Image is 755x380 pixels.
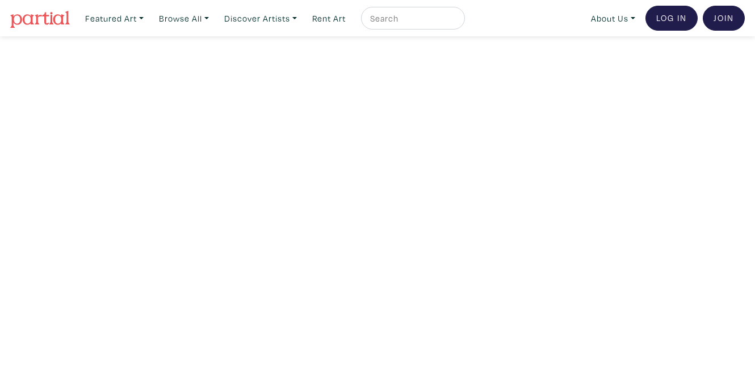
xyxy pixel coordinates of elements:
a: Discover Artists [219,7,302,30]
input: Search [369,11,454,26]
a: Join [703,6,745,31]
a: Log In [645,6,698,31]
a: Featured Art [80,7,149,30]
a: Browse All [154,7,214,30]
a: About Us [586,7,640,30]
a: Rent Art [307,7,351,30]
